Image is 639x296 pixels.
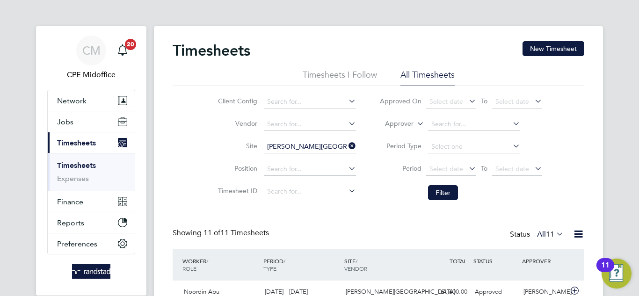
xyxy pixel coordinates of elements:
[125,39,136,50] span: 20
[215,97,257,105] label: Client Config
[261,253,342,277] div: PERIOD
[215,187,257,195] label: Timesheet ID
[215,164,257,173] label: Position
[184,288,219,296] span: Noordin Abu
[379,164,421,173] label: Period
[57,239,97,248] span: Preferences
[72,264,111,279] img: randstad-logo-retina.png
[264,185,356,198] input: Search for...
[344,265,367,272] span: VENDOR
[371,119,414,129] label: Approver
[203,228,220,238] span: 11 of
[495,165,529,173] span: Select date
[546,230,554,239] span: 11
[601,265,610,277] div: 11
[263,265,276,272] span: TYPE
[379,97,421,105] label: Approved On
[82,44,101,57] span: CM
[429,97,463,106] span: Select date
[471,253,520,269] div: STATUS
[400,69,455,86] li: All Timesheets
[537,230,564,239] label: All
[206,257,208,265] span: /
[47,36,135,80] a: CMCPE Midoffice
[520,253,568,269] div: APPROVER
[173,228,271,238] div: Showing
[428,118,520,131] input: Search for...
[523,41,584,56] button: New Timesheet
[48,233,135,254] button: Preferences
[57,161,96,170] a: Timesheets
[113,36,132,65] a: 20
[356,257,357,265] span: /
[264,95,356,108] input: Search for...
[57,174,89,183] a: Expenses
[283,257,285,265] span: /
[47,69,135,80] span: CPE Midoffice
[429,165,463,173] span: Select date
[57,197,83,206] span: Finance
[48,111,135,132] button: Jobs
[203,228,269,238] span: 11 Timesheets
[215,142,257,150] label: Site
[303,69,377,86] li: Timesheets I Follow
[57,218,84,227] span: Reports
[510,228,566,241] div: Status
[264,140,356,153] input: Search for...
[265,288,308,296] span: [DATE] - [DATE]
[264,118,356,131] input: Search for...
[215,119,257,128] label: Vendor
[36,26,146,296] nav: Main navigation
[180,253,261,277] div: WORKER
[48,90,135,111] button: Network
[48,153,135,191] div: Timesheets
[48,191,135,212] button: Finance
[57,138,96,147] span: Timesheets
[264,163,356,176] input: Search for...
[428,140,520,153] input: Select one
[478,95,490,107] span: To
[48,212,135,233] button: Reports
[495,97,529,106] span: Select date
[379,142,421,150] label: Period Type
[182,265,196,272] span: ROLE
[428,185,458,200] button: Filter
[48,132,135,153] button: Timesheets
[450,257,466,265] span: TOTAL
[173,41,250,60] h2: Timesheets
[57,117,73,126] span: Jobs
[342,253,423,277] div: SITE
[346,288,455,296] span: [PERSON_NAME][GEOGRAPHIC_DATA]
[478,162,490,174] span: To
[602,259,632,289] button: Open Resource Center, 11 new notifications
[47,264,135,279] a: Go to home page
[57,96,87,105] span: Network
